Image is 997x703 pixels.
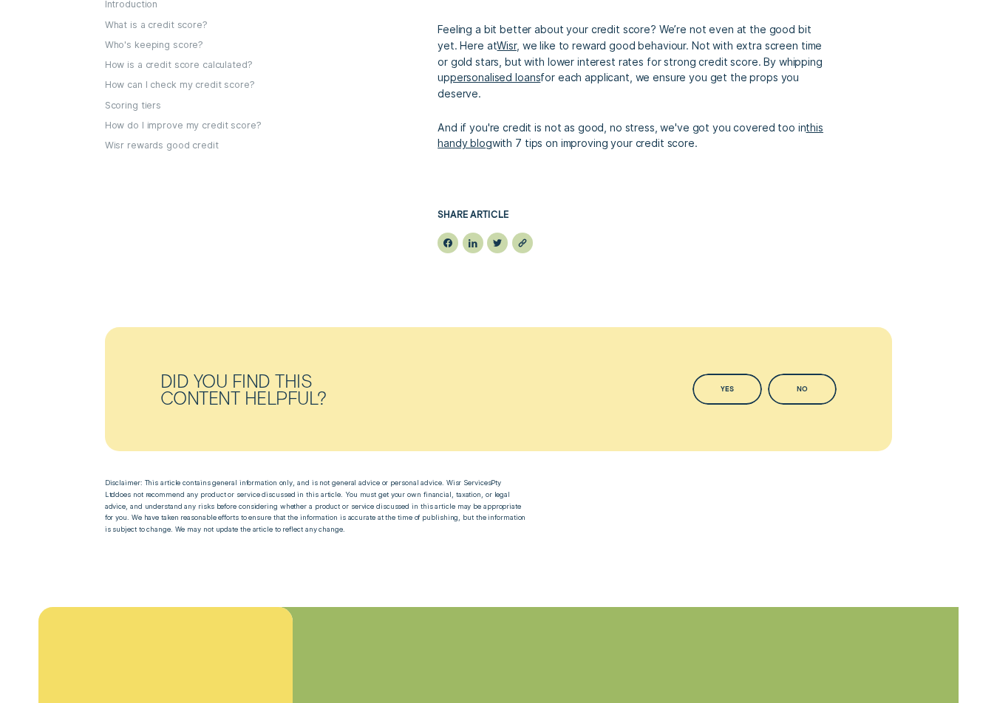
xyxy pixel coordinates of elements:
[160,372,362,406] div: Did you find this content helpful?
[438,21,826,102] p: Feeling a bit better about your credit score? We’re not even at the good bit yet. Here at , we li...
[105,19,208,31] button: What is a credit score?
[487,233,508,253] button: twitter
[450,71,540,83] a: personalised loans
[491,479,501,487] span: Pty
[512,233,533,253] button: Copy URL: https://wisr.com.au/smart-guides/credit-scores-101-guide
[105,490,116,498] span: Ltd
[105,477,527,535] p: Disclaimer: This article contains general information only, and is not general advice or personal...
[105,490,116,498] span: L T D
[105,100,161,112] button: Scoring tiers
[463,233,483,253] button: linkedin
[693,374,762,405] button: Yes
[105,39,204,51] button: Who's keeping score?
[105,80,255,92] button: How can I check my credit score?
[497,39,516,52] a: Wisr
[105,59,253,71] button: How is a credit score calculated?
[105,120,262,131] button: How do I improve my credit score?
[491,479,501,487] span: P T Y
[768,374,837,405] button: No
[438,233,458,253] button: facebook
[438,120,826,152] p: And if you're credit is not as good, no stress, we've got you covered too in with 7 tips on impro...
[438,209,826,233] h5: Share article
[105,140,219,152] button: Wisr rewards good credit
